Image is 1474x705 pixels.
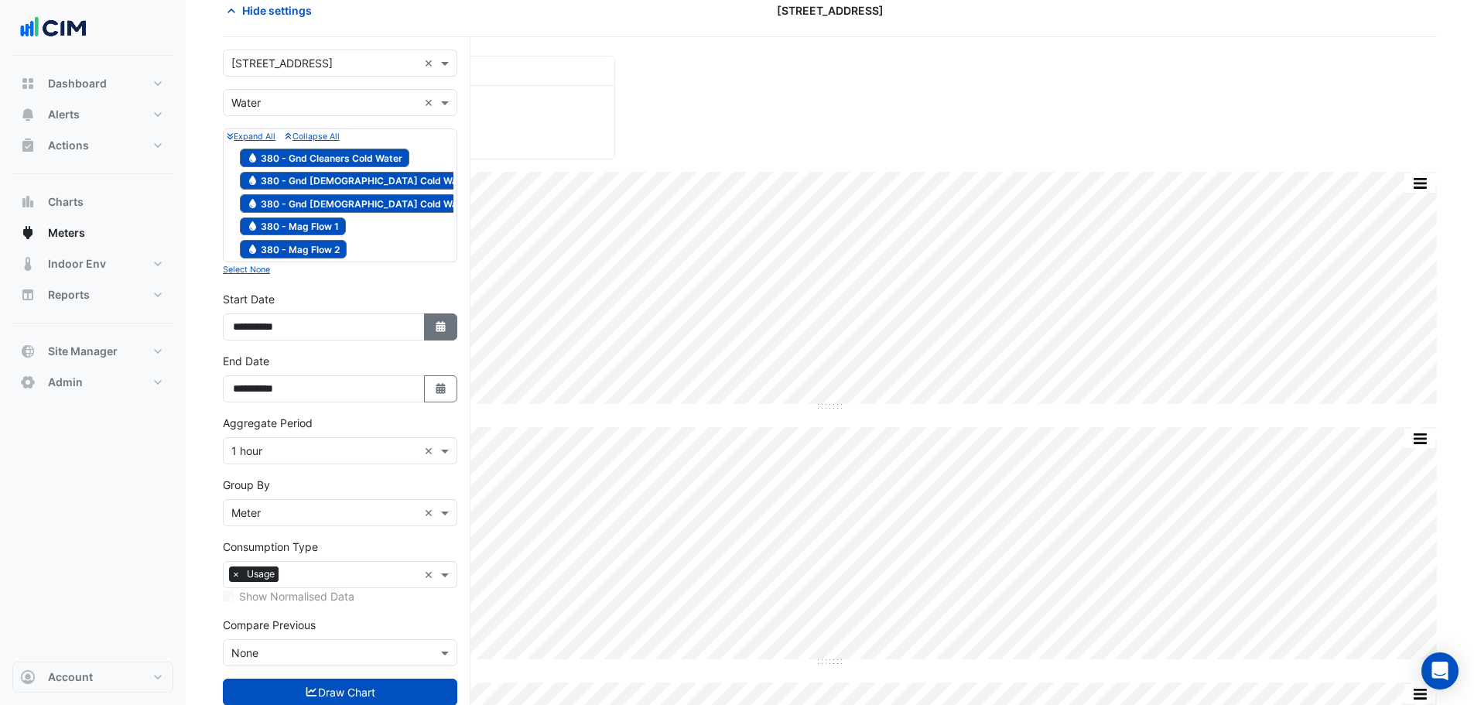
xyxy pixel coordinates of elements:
button: Indoor Env [12,248,173,279]
button: More Options [1404,429,1435,448]
small: Select None [223,265,270,275]
span: Meters [48,225,85,241]
span: 380 - Mag Flow 2 [240,240,347,258]
button: Account [12,662,173,693]
app-icon: Admin [20,375,36,390]
label: Consumption Type [223,539,318,555]
fa-icon: Water [247,243,258,255]
span: 380 - Gnd Cleaners Cold Water [240,149,409,167]
app-icon: Actions [20,138,36,153]
span: Site Manager [48,344,118,359]
button: More Options [1404,684,1435,703]
span: Clear [424,566,437,583]
span: [STREET_ADDRESS] [777,2,884,19]
label: Aggregate Period [223,415,313,431]
app-icon: Meters [20,225,36,241]
span: Actions [48,138,89,153]
button: Meters [12,217,173,248]
span: Clear [424,94,437,111]
label: End Date [223,353,269,369]
span: Hide settings [242,2,312,19]
span: 380 - Mag Flow 1 [240,217,346,236]
img: Company Logo [19,12,88,43]
label: Show Normalised Data [239,588,354,604]
span: Clear [424,55,437,71]
button: Charts [12,187,173,217]
app-icon: Alerts [20,107,36,122]
app-icon: Indoor Env [20,256,36,272]
span: Alerts [48,107,80,122]
small: Collapse All [285,132,339,142]
app-icon: Reports [20,287,36,303]
app-icon: Charts [20,194,36,210]
span: Charts [48,194,84,210]
span: Indoor Env [48,256,106,272]
span: 380 - Gnd [DEMOGRAPHIC_DATA] Cold Water [240,172,477,190]
fa-icon: Water [247,221,258,232]
fa-icon: Select Date [434,382,448,395]
app-icon: Dashboard [20,76,36,91]
button: Expand All [227,129,275,143]
fa-icon: Water [247,197,258,209]
small: Expand All [227,132,275,142]
span: Account [48,669,93,685]
fa-icon: Water [247,175,258,187]
span: 380 - Gnd [DEMOGRAPHIC_DATA] Cold Water [240,194,477,213]
button: Site Manager [12,336,173,367]
button: Dashboard [12,68,173,99]
div: Selected meters/streams do not support normalisation [223,588,457,604]
button: Collapse All [285,129,339,143]
span: × [229,566,243,582]
label: Start Date [223,291,275,307]
fa-icon: Water [247,152,258,163]
span: Clear [424,505,437,521]
span: Reports [48,287,90,303]
button: Actions [12,130,173,161]
fa-icon: Select Date [434,320,448,334]
button: Admin [12,367,173,398]
span: Usage [243,566,279,582]
button: More Options [1404,173,1435,193]
label: Compare Previous [223,617,316,633]
div: Open Intercom Messenger [1421,652,1459,690]
button: Alerts [12,99,173,130]
span: Dashboard [48,76,107,91]
button: Reports [12,279,173,310]
app-icon: Site Manager [20,344,36,359]
span: Admin [48,375,83,390]
span: Clear [424,443,437,459]
button: Select None [223,262,270,276]
label: Group By [223,477,270,493]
